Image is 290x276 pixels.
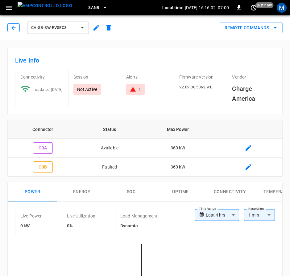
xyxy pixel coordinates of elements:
[35,87,63,92] span: updated [DATE]
[106,182,156,202] button: SOC
[77,86,97,92] p: Not Active
[78,158,141,177] td: Faulted
[220,22,283,34] div: remote commands options
[179,74,222,80] p: Firmware Version
[248,206,264,211] label: Resolution
[277,3,287,13] div: profile-icon
[20,74,63,80] p: Connectivity
[185,5,229,11] p: [DATE] 16:16:02 -07:00
[78,120,141,139] th: Status
[141,158,214,177] td: 360 kW
[8,120,78,139] th: Connector
[141,120,214,139] th: Max Power
[120,213,157,219] p: Load Management
[141,139,214,158] td: 360 kW
[86,2,110,14] button: SanB
[199,206,216,211] label: Time Range
[18,2,72,10] img: ampcontrol.io logo
[33,161,53,173] button: C3B
[67,223,95,229] h6: 0%
[220,22,283,34] button: Remote Commands
[20,223,42,229] h6: 0 kW
[15,55,275,65] h6: Live Info
[156,182,205,202] button: Uptime
[20,213,42,219] p: Live Power
[206,209,239,221] div: Last 4 hrs
[31,24,77,31] span: ca-sb-sw-evseC3
[255,2,274,8] span: just now
[244,209,275,221] div: 1 min
[179,85,212,89] span: V2.09.00.5362.WE
[232,84,275,103] h6: Charge America
[33,142,53,154] button: C3A
[27,22,89,34] button: ca-sb-sw-evseC3
[249,3,259,13] button: set refresh interval
[205,182,255,202] button: Connectivity
[126,74,169,80] p: Alerts
[8,120,282,177] table: connector table
[120,223,157,229] h6: Dynamic
[232,74,275,80] p: Vendor
[88,4,99,11] span: SanB
[162,5,184,11] p: Local time
[73,74,116,80] p: Session
[139,86,141,92] div: 1
[57,182,106,202] button: Energy
[67,213,95,219] p: Live Utilization
[78,139,141,158] td: Available
[8,182,57,202] button: Power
